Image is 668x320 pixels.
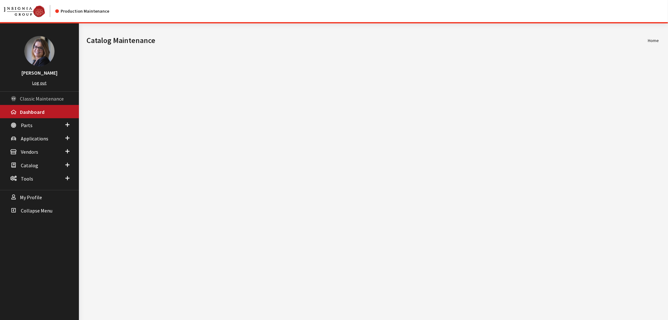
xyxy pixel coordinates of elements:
[21,135,48,142] span: Applications
[648,37,659,44] li: Home
[55,8,109,15] div: Production Maintenance
[6,69,73,77] h3: [PERSON_NAME]
[20,194,42,200] span: My Profile
[4,5,55,17] a: Insignia Group logo
[21,175,33,182] span: Tools
[33,80,47,86] a: Log out
[21,122,33,128] span: Parts
[21,207,52,214] span: Collapse Menu
[21,162,38,169] span: Catalog
[24,36,55,66] img: Kim Callahan Collins
[21,149,38,155] span: Vendors
[4,6,45,17] img: Catalog Maintenance
[86,35,648,46] h1: Catalog Maintenance
[20,95,64,102] span: Classic Maintenance
[20,109,45,115] span: Dashboard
